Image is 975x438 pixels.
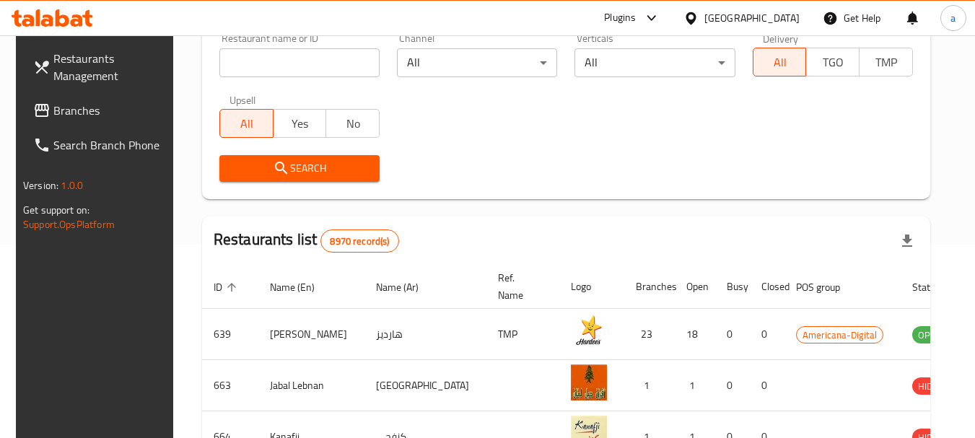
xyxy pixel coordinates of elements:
[258,309,364,360] td: [PERSON_NAME]
[202,309,258,360] td: 639
[270,279,333,296] span: Name (En)
[865,52,907,73] span: TMP
[750,309,784,360] td: 0
[704,10,800,26] div: [GEOGRAPHIC_DATA]
[912,327,948,343] span: OPEN
[219,109,274,138] button: All
[498,269,542,304] span: Ref. Name
[61,176,83,195] span: 1.0.0
[231,159,368,178] span: Search
[675,265,715,309] th: Open
[797,327,883,343] span: Americana-Digital
[214,229,399,253] h2: Restaurants list
[22,128,179,162] a: Search Branch Phone
[364,309,486,360] td: هارديز
[202,360,258,411] td: 663
[559,265,624,309] th: Logo
[53,102,167,119] span: Branches
[812,52,854,73] span: TGO
[23,215,115,234] a: Support.OpsPlatform
[624,360,675,411] td: 1
[859,48,913,76] button: TMP
[22,93,179,128] a: Branches
[750,360,784,411] td: 0
[753,48,807,76] button: All
[376,279,437,296] span: Name (Ar)
[53,136,167,154] span: Search Branch Phone
[574,48,735,77] div: All
[258,360,364,411] td: Jabal Lebnan
[364,360,486,411] td: [GEOGRAPHIC_DATA]
[715,360,750,411] td: 0
[750,265,784,309] th: Closed
[219,48,380,77] input: Search for restaurant name or ID..
[53,50,167,84] span: Restaurants Management
[332,113,374,134] span: No
[950,10,956,26] span: a
[486,309,559,360] td: TMP
[325,109,380,138] button: No
[675,309,715,360] td: 18
[571,364,607,400] img: Jabal Lebnan
[912,326,948,343] div: OPEN
[229,95,256,105] label: Upsell
[23,201,89,219] span: Get support on:
[604,9,636,27] div: Plugins
[320,229,398,253] div: Total records count
[890,224,924,258] div: Export file
[805,48,860,76] button: TGO
[571,313,607,349] img: Hardee's
[321,235,398,248] span: 8970 record(s)
[219,155,380,182] button: Search
[23,176,58,195] span: Version:
[273,109,327,138] button: Yes
[624,265,675,309] th: Branches
[715,265,750,309] th: Busy
[759,52,801,73] span: All
[715,309,750,360] td: 0
[279,113,321,134] span: Yes
[675,360,715,411] td: 1
[214,279,241,296] span: ID
[226,113,268,134] span: All
[796,279,859,296] span: POS group
[763,33,799,43] label: Delivery
[22,41,179,93] a: Restaurants Management
[397,48,557,77] div: All
[912,378,956,395] span: HIDDEN
[912,279,959,296] span: Status
[624,309,675,360] td: 23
